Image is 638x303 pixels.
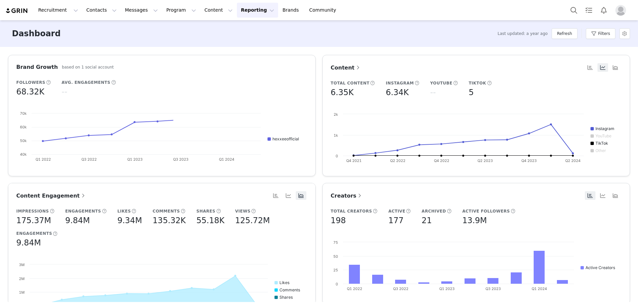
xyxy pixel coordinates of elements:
[16,79,45,85] h5: Followers
[422,215,432,227] h5: 21
[16,230,52,236] h5: Engagements
[469,86,474,98] h5: 5
[462,208,510,214] h5: Active Followers
[333,254,338,259] text: 50
[61,79,110,85] h5: Avg. Engagements
[333,268,338,272] text: 25
[279,280,289,285] text: Likes
[121,3,162,18] button: Messages
[430,86,436,98] h5: --
[346,158,362,163] text: Q4 2021
[439,286,455,291] text: Q1 2023
[478,158,493,163] text: Q2 2023
[331,208,372,214] h5: Total Creators
[16,63,58,71] h3: Brand Growth
[336,154,338,158] text: 0
[334,133,338,138] text: 1k
[12,28,60,40] h3: Dashboard
[430,80,452,86] h5: YouTube
[36,157,51,162] text: Q1 2022
[434,158,449,163] text: Q4 2022
[334,112,338,117] text: 2k
[469,80,486,86] h5: TikTok
[386,80,414,86] h5: Instagram
[153,215,186,227] h5: 135.32K
[393,286,408,291] text: Q3 2022
[16,192,86,200] a: Content Engagement
[611,5,633,16] button: Profile
[347,286,362,291] text: Q1 2022
[333,240,338,245] text: 75
[20,152,27,157] text: 40k
[331,65,361,71] span: Content
[388,208,405,214] h5: Active
[585,265,615,270] text: Active Creators
[62,64,114,70] h5: based on 1 social account
[237,3,278,18] button: Reporting
[16,86,44,98] h5: 68.32K
[219,157,234,162] text: Q1 2024
[331,215,346,227] h5: 198
[596,3,611,18] button: Notifications
[200,3,237,18] button: Content
[278,3,305,18] a: Brands
[117,208,131,214] h5: Likes
[16,237,41,249] h5: 9.84M
[388,215,404,227] h5: 177
[173,157,188,162] text: Q3 2023
[127,157,143,162] text: Q1 2023
[65,215,90,227] h5: 9.84M
[279,287,300,292] text: Comments
[595,148,606,153] text: Other
[235,208,251,214] h5: Views
[20,125,27,129] text: 60k
[272,136,299,141] text: hexxeeofficial
[595,133,611,138] text: YouTube
[20,111,27,116] text: 70k
[331,192,363,200] a: Creators
[117,215,142,227] h5: 9.34M
[552,28,577,39] button: Refresh
[390,158,405,163] text: Q2 2022
[5,8,29,14] img: grin logo
[331,64,361,72] a: Content
[19,290,25,295] text: 1M
[65,208,101,214] h5: Engagements
[331,80,370,86] h5: Total Content
[61,86,67,98] h5: --
[498,31,548,37] span: Last updated: a year ago
[331,193,363,199] span: Creators
[19,276,25,281] text: 2M
[153,208,180,214] h5: Comments
[586,28,615,39] button: Filters
[196,208,215,214] h5: Shares
[595,141,608,146] text: TikTok
[331,86,354,98] h5: 6.35K
[565,158,581,163] text: Q2 2024
[81,157,97,162] text: Q3 2022
[462,215,487,227] h5: 13.9M
[582,3,596,18] a: Tasks
[595,126,614,131] text: Instagram
[305,3,343,18] a: Community
[16,208,49,214] h5: Impressions
[20,138,27,143] text: 50k
[82,3,121,18] button: Contacts
[279,295,293,300] text: Shares
[532,286,547,291] text: Q1 2024
[485,286,501,291] text: Q3 2023
[19,262,25,267] text: 3M
[521,158,537,163] text: Q4 2023
[336,282,338,286] text: 0
[16,215,51,227] h5: 175.37M
[386,86,409,98] h5: 6.34K
[235,215,270,227] h5: 125.72M
[615,5,626,16] img: placeholder-profile.jpg
[162,3,200,18] button: Program
[567,3,581,18] button: Search
[16,193,86,199] span: Content Engagement
[34,3,82,18] button: Recruitment
[196,215,224,227] h5: 55.18K
[422,208,446,214] h5: Archived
